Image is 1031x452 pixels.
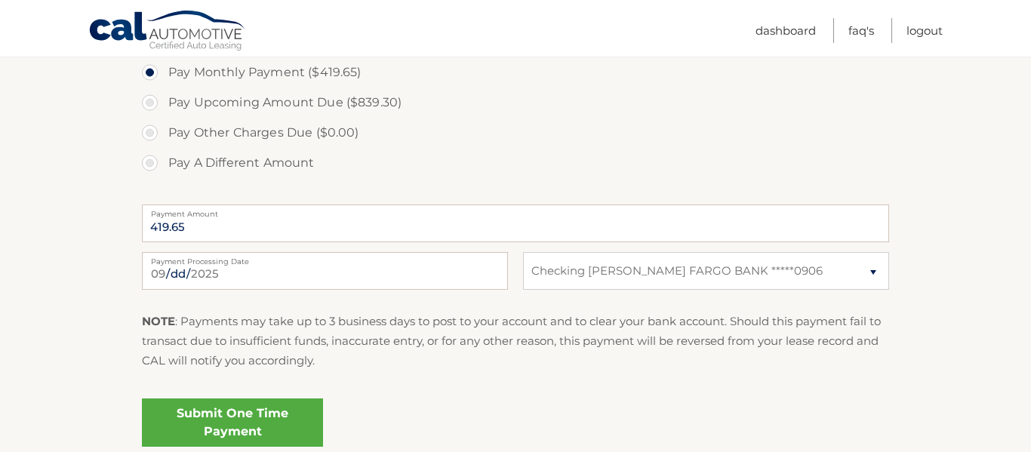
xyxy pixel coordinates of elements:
input: Payment Amount [142,204,889,242]
input: Payment Date [142,252,508,290]
a: FAQ's [848,18,874,43]
label: Pay Other Charges Due ($0.00) [142,118,889,148]
a: Cal Automotive [88,10,247,54]
strong: NOTE [142,314,175,328]
label: Pay Upcoming Amount Due ($839.30) [142,88,889,118]
label: Pay A Different Amount [142,148,889,178]
a: Dashboard [756,18,816,43]
p: : Payments may take up to 3 business days to post to your account and to clear your bank account.... [142,312,889,371]
label: Pay Monthly Payment ($419.65) [142,57,889,88]
a: Submit One Time Payment [142,398,323,447]
label: Payment Processing Date [142,252,508,264]
a: Logout [906,18,943,43]
label: Payment Amount [142,204,889,217]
